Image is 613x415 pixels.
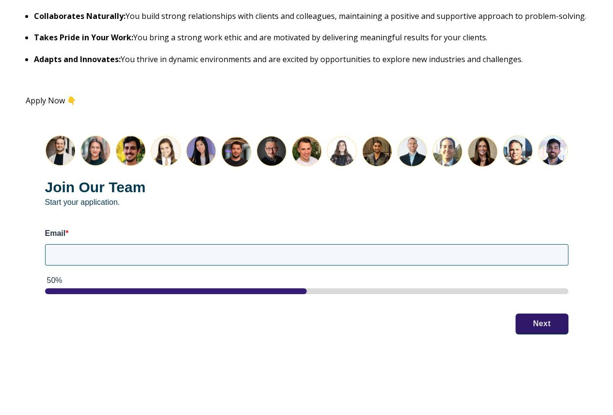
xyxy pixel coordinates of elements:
p: You thrive in dynamic environments and are excited by opportunities to explore new industries and... [34,54,587,65]
img: Join the Lean Layer team [45,135,568,167]
p: Apply Now 👇 [26,96,588,105]
p: You build strong relationships with clients and colleagues, maintaining a positive and supportive... [34,11,587,21]
strong: Adapts and Innovates: [34,54,121,65]
strong: Join Our Team [45,179,146,195]
p: You bring a strong work ethic and are motivated by delivering meaningful results for your clients. [34,32,587,43]
div: 50% [47,275,568,286]
div: page 1 of 2 [45,288,568,294]
button: Next [516,314,568,334]
strong: Collaborates Naturally: [34,11,126,21]
form: HubSpot Form [26,116,588,353]
p: Start your application. [45,177,568,208]
span: Email [45,229,66,237]
strong: Takes Pride in Your Work: [34,32,133,43]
